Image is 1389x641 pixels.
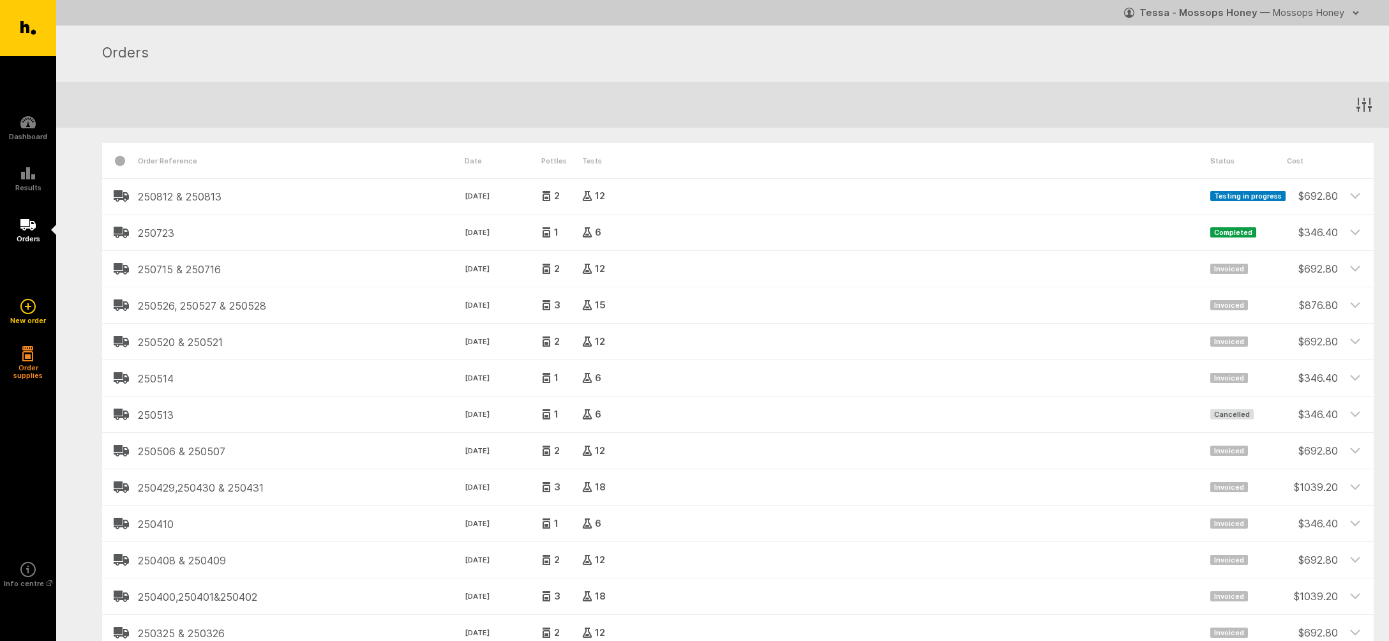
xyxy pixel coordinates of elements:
span: 2 [552,265,560,273]
h5: Results [15,184,41,192]
span: 1 [552,229,559,236]
time: [DATE] [465,628,541,639]
div: $ 692.80 [1287,615,1338,640]
span: Cancelled [1210,409,1254,419]
header: 250408 & 250409[DATE]212Invoiced$692.80 [102,542,1374,578]
button: Tessa - Mossops Honey — Mossops Honey [1124,3,1363,23]
span: Testing in progress [1210,191,1286,201]
h2: 250723 [138,227,465,239]
time: [DATE] [465,591,541,603]
time: [DATE] [465,336,541,348]
strong: Tessa - Mossops Honey [1139,6,1258,19]
div: $ 692.80 [1287,433,1338,458]
time: [DATE] [465,264,541,275]
h2: 250520 & 250521 [138,336,465,348]
time: [DATE] [465,482,541,494]
header: 250410[DATE]16Invoiced$346.40 [102,506,1374,541]
div: $ 692.80 [1287,178,1338,204]
span: Invoiced [1210,628,1248,638]
header: 250514[DATE]16Invoiced$346.40 [102,360,1374,396]
span: 3 [552,301,560,309]
span: 2 [552,629,560,637]
div: $ 346.40 [1287,396,1338,422]
header: 250526, 250527 & 250528[DATE]315Invoiced$876.80 [102,287,1374,323]
div: $ 692.80 [1287,324,1338,349]
h2: 250506 & 250507 [138,446,465,457]
div: $ 692.80 [1287,251,1338,276]
span: 2 [552,192,560,200]
div: $ 1039.20 [1287,578,1338,604]
time: [DATE] [465,300,541,312]
h5: New order [10,317,46,324]
div: Date [465,143,541,178]
h1: Orders [102,42,1358,65]
div: Order Reference [138,143,465,178]
span: Invoiced [1210,555,1248,565]
span: Invoiced [1210,591,1248,601]
span: Completed [1210,227,1256,238]
div: $ 876.80 [1287,287,1338,313]
span: 1 [552,520,559,527]
h2: 250408 & 250409 [138,555,465,566]
span: 3 [552,592,560,600]
span: 6 [592,229,601,236]
span: 12 [592,447,605,455]
span: 1 [552,374,559,382]
h2: 250429,250430 & 250431 [138,482,465,494]
time: [DATE] [465,227,541,239]
h5: Dashboard [9,133,47,140]
header: 250513[DATE]16Cancelled$346.40 [102,396,1374,432]
header: 250400,250401&250402[DATE]318Invoiced$1039.20 [102,578,1374,614]
span: 6 [592,520,601,527]
span: 12 [592,629,605,637]
span: Invoiced [1210,264,1248,274]
span: 3 [552,483,560,491]
header: 250429,250430 & 250431[DATE]318Invoiced$1039.20 [102,469,1374,505]
h2: 250513 [138,409,465,421]
h5: Order supplies [9,364,47,379]
div: $ 692.80 [1287,542,1338,568]
span: 2 [552,338,560,345]
span: 6 [592,374,601,382]
header: 250723[DATE]16Completed$346.40 [102,215,1374,250]
div: Status [1210,143,1287,178]
h5: Orders [17,235,40,243]
span: 18 [592,592,606,600]
div: Cost [1287,143,1338,178]
span: 2 [552,447,560,455]
span: Invoiced [1210,336,1248,347]
span: Invoiced [1210,373,1248,383]
span: — Mossops Honey [1260,6,1344,19]
time: [DATE] [465,555,541,566]
header: 250812 & 250813[DATE]212Testing in progress$692.80 [102,178,1374,214]
div: $ 346.40 [1287,506,1338,531]
span: Invoiced [1210,300,1248,310]
time: [DATE] [465,373,541,384]
h2: 250325 & 250326 [138,628,465,639]
span: 12 [592,338,605,345]
div: Tests [582,143,1210,178]
h2: 250400,250401&250402 [138,591,465,603]
div: $ 1039.20 [1287,469,1338,495]
span: 12 [592,265,605,273]
h5: Info centre [4,580,52,587]
span: Invoiced [1210,518,1248,529]
header: 250520 & 250521[DATE]212Invoiced$692.80 [102,324,1374,359]
time: [DATE] [465,409,541,421]
h2: 250812 & 250813 [138,191,465,202]
div: $ 346.40 [1287,360,1338,386]
time: [DATE] [465,446,541,457]
h2: 250410 [138,518,465,530]
span: 6 [592,411,601,418]
header: 250506 & 250507[DATE]212Invoiced$692.80 [102,433,1374,469]
span: 12 [592,192,605,200]
div: Pottles [541,143,582,178]
span: 15 [592,301,606,309]
header: 250715 & 250716[DATE]212Invoiced$692.80 [102,251,1374,287]
span: 2 [552,556,560,564]
span: Invoiced [1210,446,1248,456]
h2: 250526, 250527 & 250528 [138,300,465,312]
span: 12 [592,556,605,564]
span: 1 [552,411,559,418]
span: 18 [592,483,606,491]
